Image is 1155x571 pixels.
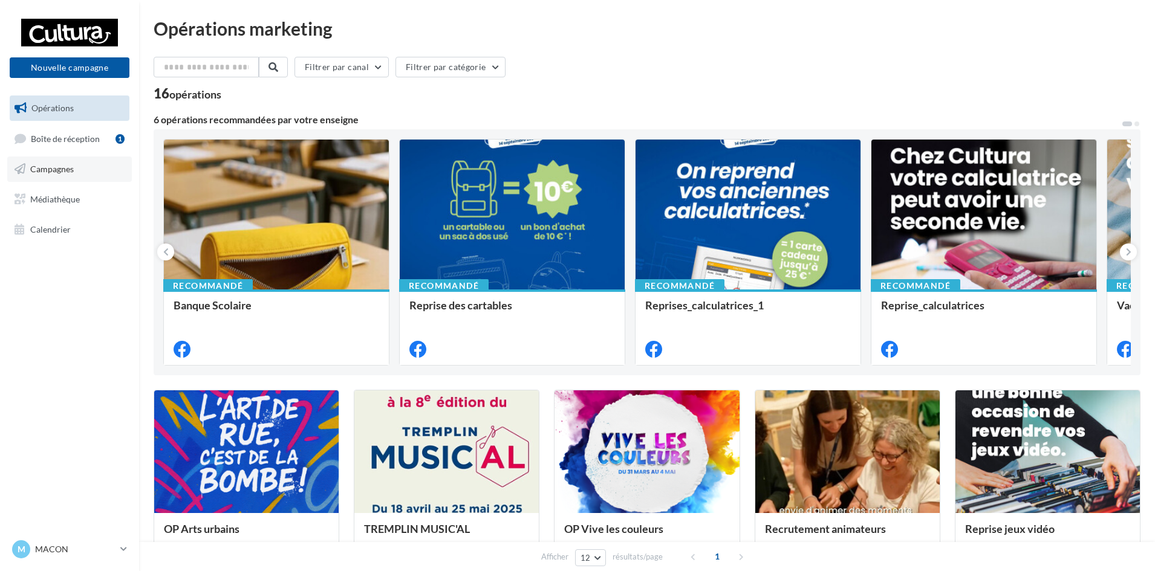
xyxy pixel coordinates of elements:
span: Calendrier [30,224,71,234]
span: résultats/page [613,551,663,563]
div: Opérations marketing [154,19,1140,37]
a: Calendrier [7,217,132,242]
span: 1 [708,547,727,566]
button: 12 [575,549,606,566]
span: Médiathèque [30,194,80,204]
div: 1 [115,134,125,144]
a: Opérations [7,95,132,121]
div: Recommandé [163,279,253,292]
div: opérations [169,89,221,100]
span: Afficher [541,551,568,563]
div: 16 [154,87,221,100]
div: 6 opérations recommandées par votre enseigne [154,115,1121,124]
div: Recommandé [871,279,960,292]
span: M [18,543,25,555]
button: Filtrer par canal [294,57,389,77]
span: Reprise_calculatrices [881,298,984,312]
span: Reprise jeux vidéo [965,522,1055,535]
button: Filtrer par catégorie [395,57,506,77]
p: MACON [35,543,115,555]
span: Reprise des cartables [409,298,512,312]
a: M MACON [10,538,129,561]
span: Boîte de réception [31,133,100,143]
div: Recommandé [399,279,489,292]
div: Recommandé [635,279,724,292]
span: Banque Scolaire [174,298,252,312]
span: TREMPLIN MUSIC'AL [364,522,470,535]
span: Campagnes [30,164,74,174]
span: 12 [581,553,591,563]
a: Campagnes [7,156,132,182]
span: OP Vive les couleurs [564,522,663,535]
a: Médiathèque [7,187,132,212]
span: Reprises_calculatrices_1 [645,298,764,312]
span: Opérations [31,103,74,113]
a: Boîte de réception1 [7,126,132,152]
span: Recrutement animateurs [765,522,886,535]
span: OP Arts urbains [164,522,239,535]
button: Nouvelle campagne [10,57,129,78]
